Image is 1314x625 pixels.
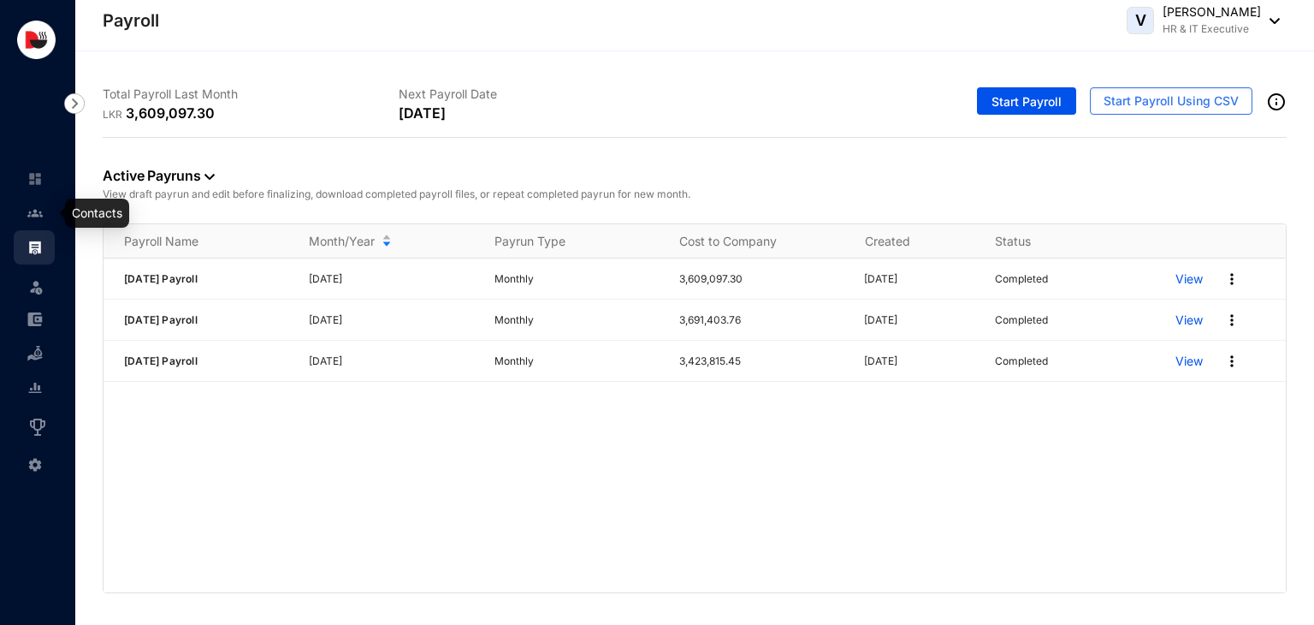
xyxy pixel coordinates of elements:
img: leave-unselected.2934df6273408c3f84d9.svg [27,278,44,295]
img: dropdown-black.8e83cc76930a90b1a4fdb6d089b7bf3a.svg [204,174,215,180]
p: Next Payroll Date [399,86,695,103]
li: Contacts [14,196,55,230]
p: Completed [995,271,1048,288]
img: award_outlined.f30b2bda3bf6ea1bf3dd.svg [27,417,48,437]
span: [DATE] Payroll [124,313,198,326]
p: Monthly [494,312,659,329]
p: Monthly [494,353,659,370]
img: people-unselected.118708e94b43a90eceab.svg [27,205,43,221]
li: Reports [14,371,55,405]
img: payroll.289672236c54bbec4828.svg [27,240,43,255]
th: Status [974,224,1155,259]
img: nav-icon-right.af6afadce00d159da59955279c43614e.svg [64,93,85,114]
span: [DATE] Payroll [124,272,198,285]
li: Expenses [14,302,55,336]
p: 3,423,815.45 [679,353,843,370]
th: Created [844,224,975,259]
img: expense-unselected.2edcf0507c847f3e9e96.svg [27,312,43,327]
p: Monthly [494,271,659,288]
img: dropdown-black.8e83cc76930a90b1a4fdb6d089b7bf3a.svg [1261,18,1280,24]
p: 3,609,097.30 [679,271,843,288]
p: 3,691,403.76 [679,312,843,329]
p: View draft payrun and edit before finalizing, download completed payroll files, or repeat complet... [103,186,1287,203]
p: [DATE] [864,312,974,329]
li: Payroll [14,230,55,265]
img: logo [17,21,56,59]
button: Start Payroll [977,87,1076,115]
img: report-unselected.e6a6b4230fc7da01f883.svg [27,380,43,396]
th: Payroll Name [104,224,288,259]
span: Month/Year [309,233,375,250]
span: Start Payroll Using CSV [1104,92,1239,110]
p: Payroll [103,9,159,33]
li: Loan [14,336,55,371]
p: [DATE] [309,312,473,329]
p: [DATE] [309,353,473,370]
p: [DATE] [399,103,445,123]
p: HR & IT Executive [1163,21,1261,38]
a: View [1175,312,1203,329]
img: settings-unselected.1febfda315e6e19643a1.svg [27,457,43,473]
th: Cost to Company [659,224,843,259]
img: more.27664ee4a8faa814348e188645a3c1fc.svg [1223,271,1240,288]
p: [DATE] [864,271,974,288]
p: Total Payroll Last Month [103,86,399,103]
li: Home [14,162,55,196]
p: 3,609,097.30 [126,103,215,123]
p: Completed [995,312,1048,329]
button: Start Payroll Using CSV [1090,87,1252,115]
p: [DATE] [309,271,473,288]
p: LKR [103,106,126,123]
img: loan-unselected.d74d20a04637f2d15ab5.svg [27,346,43,361]
p: Completed [995,353,1048,370]
img: more.27664ee4a8faa814348e188645a3c1fc.svg [1223,312,1240,329]
a: View [1175,353,1203,370]
span: Start Payroll [991,93,1062,110]
img: more.27664ee4a8faa814348e188645a3c1fc.svg [1223,353,1240,370]
span: V [1135,13,1146,28]
span: [DATE] Payroll [124,354,198,367]
a: View [1175,271,1203,288]
p: [PERSON_NAME] [1163,3,1261,21]
img: info-outined.c2a0bb1115a2853c7f4cb4062ec879bc.svg [1266,92,1287,112]
p: [DATE] [864,353,974,370]
a: Active Payruns [103,167,215,184]
th: Payrun Type [474,224,659,259]
img: home-unselected.a29eae3204392db15eaf.svg [27,171,43,187]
